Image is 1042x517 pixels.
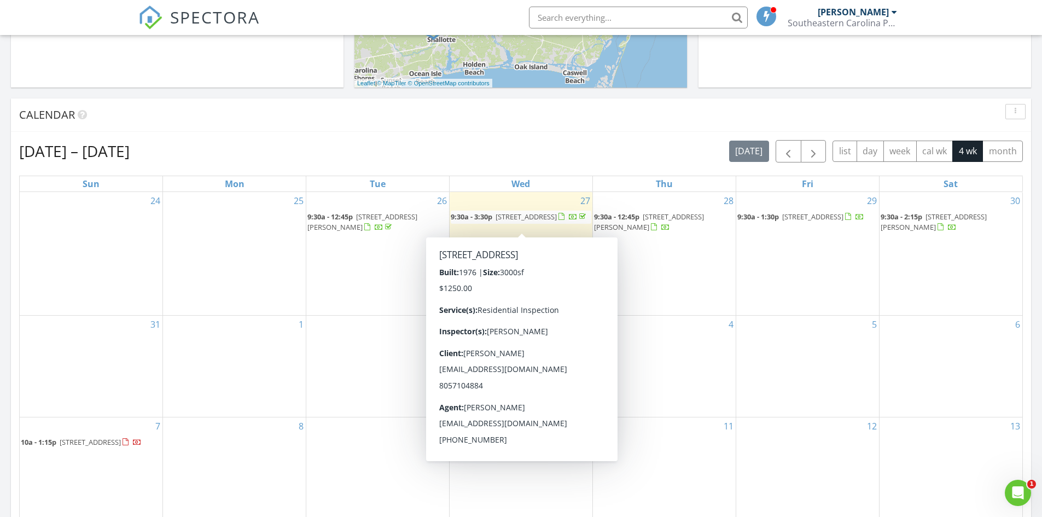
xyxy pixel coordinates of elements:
[879,315,1022,417] td: Go to September 6, 2025
[833,141,857,162] button: list
[368,176,388,191] a: Tuesday
[440,417,449,435] a: Go to September 9, 2025
[583,316,592,333] a: Go to September 3, 2025
[148,192,162,210] a: Go to August 24, 2025
[307,212,353,222] span: 9:30a - 12:45p
[594,212,639,222] span: 9:30a - 12:45p
[736,192,879,315] td: Go to August 29, 2025
[307,212,417,232] a: 9:30a - 12:45p [STREET_ADDRESS][PERSON_NAME]
[20,192,163,315] td: Go to August 24, 2025
[153,417,162,435] a: Go to September 7, 2025
[440,316,449,333] a: Go to September 2, 2025
[800,176,816,191] a: Friday
[737,212,779,222] span: 9:30a - 1:30p
[357,80,375,86] a: Leaflet
[138,5,162,30] img: The Best Home Inspection Software - Spectora
[737,212,864,222] a: 9:30a - 1:30p [STREET_ADDRESS]
[982,141,1023,162] button: month
[879,192,1022,315] td: Go to August 30, 2025
[729,141,769,162] button: [DATE]
[916,141,953,162] button: cal wk
[865,417,879,435] a: Go to September 12, 2025
[408,80,490,86] a: © OpenStreetMap contributors
[306,192,450,315] td: Go to August 26, 2025
[736,315,879,417] td: Go to September 5, 2025
[21,436,161,449] a: 10a - 1:15p [STREET_ADDRESS]
[21,437,56,447] span: 10a - 1:15p
[19,107,75,122] span: Calendar
[292,192,306,210] a: Go to August 25, 2025
[952,141,983,162] button: 4 wk
[306,315,450,417] td: Go to September 2, 2025
[223,176,247,191] a: Monday
[594,212,704,232] span: [STREET_ADDRESS][PERSON_NAME]
[578,192,592,210] a: Go to August 27, 2025
[529,7,748,28] input: Search everything...
[941,176,960,191] a: Saturday
[20,315,163,417] td: Go to August 31, 2025
[726,316,736,333] a: Go to September 4, 2025
[801,140,826,162] button: Next
[594,211,735,234] a: 9:30a - 12:45p [STREET_ADDRESS][PERSON_NAME]
[857,141,884,162] button: day
[451,211,591,224] a: 9:30a - 3:30p [STREET_ADDRESS]
[654,176,675,191] a: Thursday
[881,212,922,222] span: 9:30a - 2:15p
[19,140,130,162] h2: [DATE] – [DATE]
[21,437,142,447] a: 10a - 1:15p [STREET_ADDRESS]
[170,5,260,28] span: SPECTORA
[1013,316,1022,333] a: Go to September 6, 2025
[881,212,987,232] a: 9:30a - 2:15p [STREET_ADDRESS][PERSON_NAME]
[296,316,306,333] a: Go to September 1, 2025
[435,192,449,210] a: Go to August 26, 2025
[450,192,593,315] td: Go to August 27, 2025
[1008,192,1022,210] a: Go to August 30, 2025
[509,176,532,191] a: Wednesday
[592,192,736,315] td: Go to August 28, 2025
[818,7,889,18] div: [PERSON_NAME]
[721,417,736,435] a: Go to September 11, 2025
[377,80,406,86] a: © MapTiler
[496,212,557,222] span: [STREET_ADDRESS]
[296,417,306,435] a: Go to September 8, 2025
[594,212,704,232] a: 9:30a - 12:45p [STREET_ADDRESS][PERSON_NAME]
[163,315,306,417] td: Go to September 1, 2025
[138,15,260,38] a: SPECTORA
[307,212,417,232] span: [STREET_ADDRESS][PERSON_NAME]
[148,316,162,333] a: Go to August 31, 2025
[1008,417,1022,435] a: Go to September 13, 2025
[592,315,736,417] td: Go to September 4, 2025
[451,212,492,222] span: 9:30a - 3:30p
[776,140,801,162] button: Previous
[1005,480,1031,506] iframe: Intercom live chat
[80,176,102,191] a: Sunday
[354,79,492,88] div: |
[451,212,588,222] a: 9:30a - 3:30p [STREET_ADDRESS]
[870,316,879,333] a: Go to September 5, 2025
[881,211,1021,234] a: 9:30a - 2:15p [STREET_ADDRESS][PERSON_NAME]
[578,417,592,435] a: Go to September 10, 2025
[163,192,306,315] td: Go to August 25, 2025
[883,141,917,162] button: week
[1027,480,1036,489] span: 1
[737,211,878,224] a: 9:30a - 1:30p [STREET_ADDRESS]
[450,315,593,417] td: Go to September 3, 2025
[788,18,897,28] div: Southeastern Carolina Property Inspections
[782,212,843,222] span: [STREET_ADDRESS]
[865,192,879,210] a: Go to August 29, 2025
[881,212,987,232] span: [STREET_ADDRESS][PERSON_NAME]
[60,437,121,447] span: [STREET_ADDRESS]
[721,192,736,210] a: Go to August 28, 2025
[307,211,448,234] a: 9:30a - 12:45p [STREET_ADDRESS][PERSON_NAME]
